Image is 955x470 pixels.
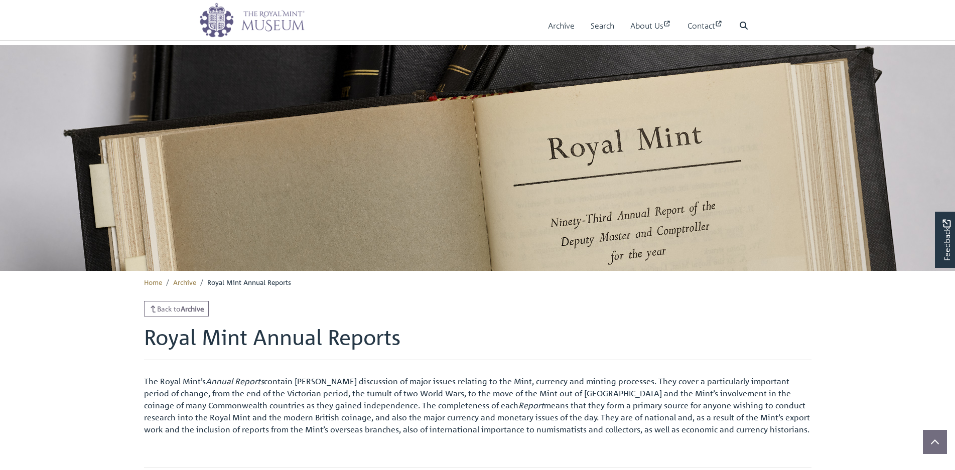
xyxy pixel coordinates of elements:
a: Search [591,12,614,40]
span: Royal Mint Annual Reports [207,277,291,286]
em: Annual Reports [206,376,264,386]
a: About Us [630,12,671,40]
a: Home [144,277,162,286]
a: Contact [688,12,723,40]
strong: Archive [181,304,204,313]
a: Archive [173,277,196,286]
button: Scroll to top [923,430,947,454]
img: logo_wide.png [199,3,305,38]
span: Feedback [940,219,952,261]
a: Would you like to provide feedback? [935,212,955,268]
em: Report [518,400,544,410]
a: Back toArchive [144,301,209,317]
h1: Royal Mint Annual Reports [144,325,811,360]
p: The Royal Mint’s contain [PERSON_NAME] discussion of major issues relating to the Mint, currency ... [144,375,811,435]
a: Archive [548,12,575,40]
